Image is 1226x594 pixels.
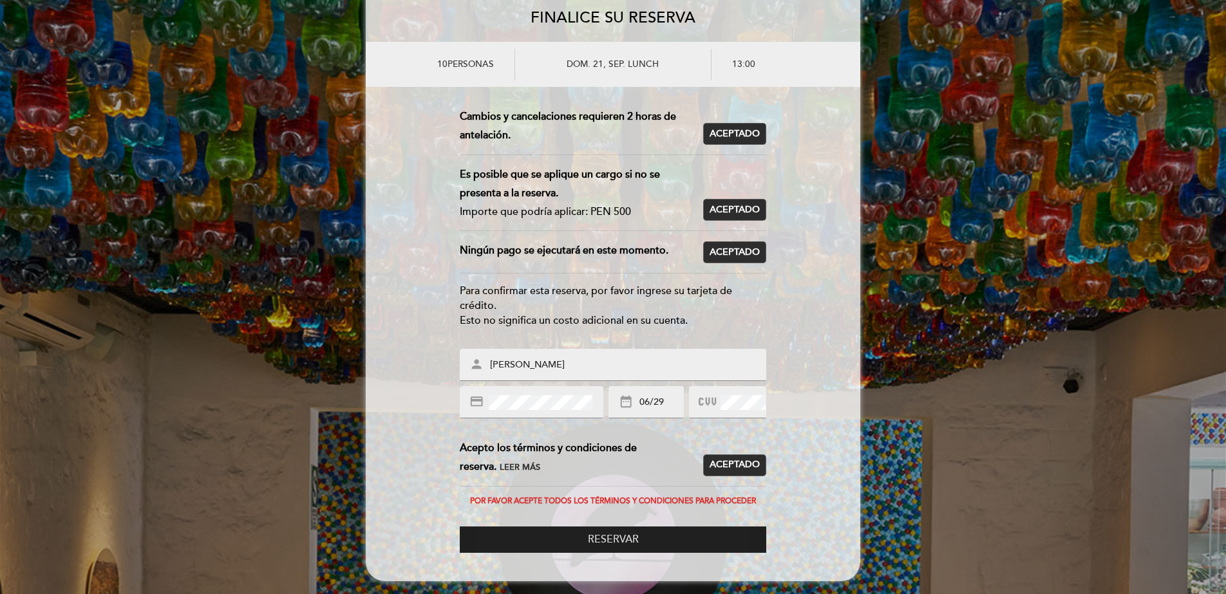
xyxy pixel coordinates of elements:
div: Importe que podría aplicar: PEN 500 [460,203,693,221]
div: Cambios y cancelaciones requieren 2 horas de antelación. [460,107,703,145]
button: Aceptado [703,241,766,263]
div: Por favor acepte todos los términos y condiciones para proceder [460,497,766,506]
i: date_range [619,394,633,409]
span: personas [448,59,494,70]
span: Aceptado [710,127,760,141]
input: Nombre impreso en la tarjeta [489,358,768,373]
i: person [469,357,484,371]
button: Reservar [460,526,766,553]
span: Leer más [500,462,540,472]
div: dom. 21, sep. LUNCH [514,49,712,80]
div: 13:00 [712,49,845,80]
input: MM/YY [638,395,683,410]
div: 10 [381,49,514,80]
span: FINALICE SU RESERVA [531,8,695,27]
span: Reservar [588,533,639,546]
div: Acepto los términos y condiciones de reserva. [460,439,703,476]
div: Es posible que se aplique un cargo si no se presenta a la reserva. [460,165,693,203]
span: Aceptado [710,458,760,472]
button: Aceptado [703,454,766,476]
span: Aceptado [710,203,760,217]
div: Para confirmar esta reserva, por favor ingrese su tarjeta de crédito. Esto no significa un costo ... [460,284,766,328]
i: credit_card [469,394,484,409]
button: Aceptado [703,199,766,221]
span: Aceptado [710,246,760,259]
button: Aceptado [703,123,766,145]
div: Ningún pago se ejecutará en este momento. [460,241,703,263]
